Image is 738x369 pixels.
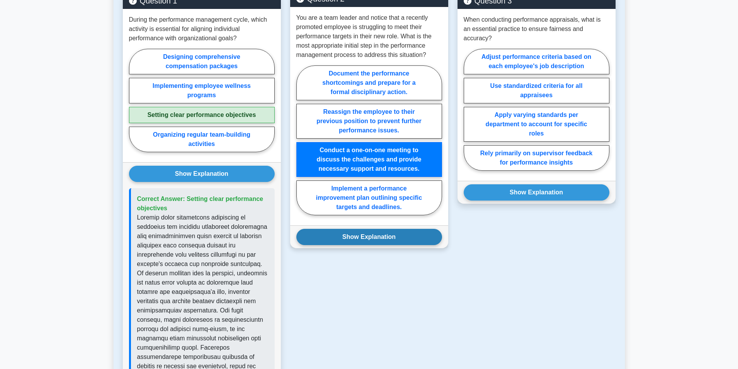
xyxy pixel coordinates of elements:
[296,229,442,245] button: Show Explanation
[296,13,442,60] p: You are a team leader and notice that a recently promoted employee is struggling to meet their pe...
[464,49,609,74] label: Adjust performance criteria based on each employee's job description
[296,142,442,177] label: Conduct a one-on-one meeting to discuss the challenges and provide necessary support and resources.
[137,196,263,211] span: Correct Answer: Setting clear performance objectives
[129,78,275,103] label: Implementing employee wellness programs
[129,166,275,182] button: Show Explanation
[129,15,275,43] p: During the performance management cycle, which activity is essential for aligning individual perf...
[464,15,609,43] p: When conducting performance appraisals, what is an essential practice to ensure fairness and accu...
[464,184,609,201] button: Show Explanation
[296,104,442,139] label: Reassign the employee to their previous position to prevent further performance issues.
[464,78,609,103] label: Use standardized criteria for all appraisees
[129,107,275,123] label: Setting clear performance objectives
[296,180,442,215] label: Implement a performance improvement plan outlining specific targets and deadlines.
[296,65,442,100] label: Document the performance shortcomings and prepare for a formal disciplinary action.
[129,49,275,74] label: Designing comprehensive compensation packages
[129,127,275,152] label: Organizing regular team-building activities
[464,145,609,171] label: Rely primarily on supervisor feedback for performance insights
[464,107,609,142] label: Apply varying standards per department to account for specific roles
